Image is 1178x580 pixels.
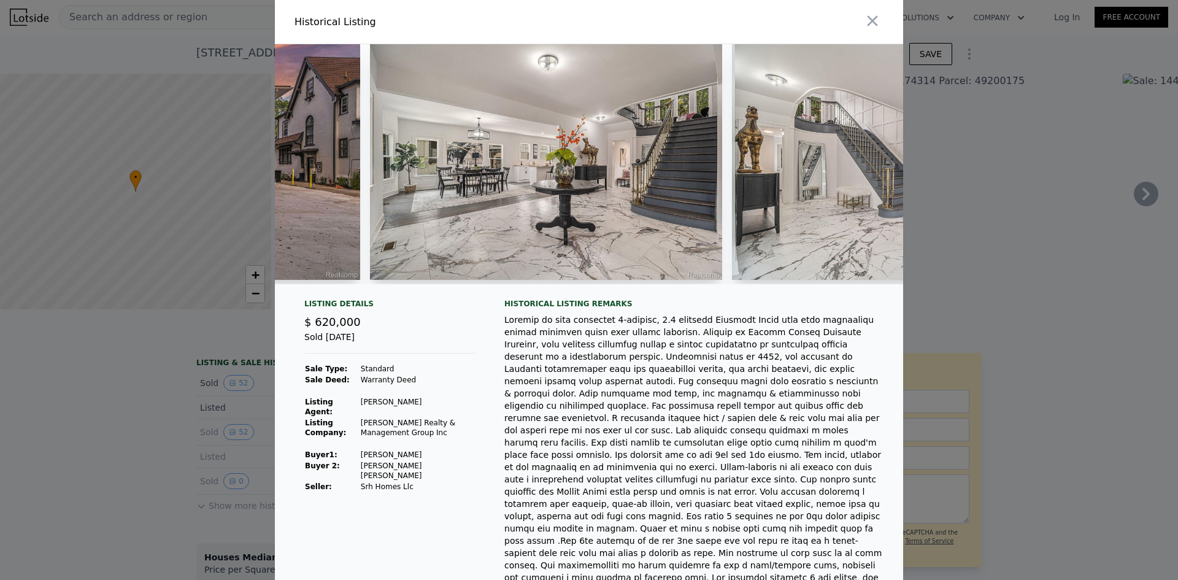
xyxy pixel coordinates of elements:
strong: Sale Type: [305,365,347,373]
img: Property Img [732,44,1085,280]
div: Historical Listing [294,15,584,29]
td: Srh Homes Llc [360,481,475,492]
div: Sold [DATE] [304,331,475,354]
td: [PERSON_NAME] [360,396,475,417]
strong: Sale Deed: [305,376,350,384]
div: Listing Details [304,299,475,314]
td: Warranty Deed [360,374,475,385]
td: [PERSON_NAME] [PERSON_NAME] [360,460,475,481]
td: [PERSON_NAME] Realty & Management Group Inc [360,417,475,438]
td: Standard [360,363,475,374]
img: Property Img [370,44,722,280]
td: [PERSON_NAME] [360,449,475,460]
strong: Seller : [305,482,332,491]
strong: Buyer 2: [305,462,340,470]
strong: Buyer 1 : [305,450,337,459]
span: $ 620,000 [304,315,361,328]
strong: Listing Agent: [305,398,333,416]
strong: Listing Company: [305,419,346,437]
div: Historical Listing remarks [504,299,883,309]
